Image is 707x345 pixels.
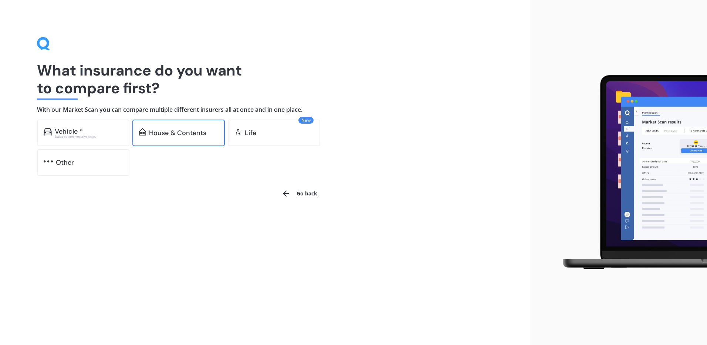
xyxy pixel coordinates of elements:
[44,128,52,135] img: car.f15378c7a67c060ca3f3.svg
[245,129,256,137] div: Life
[277,185,322,202] button: Go back
[56,159,74,166] div: Other
[37,106,493,114] h4: With our Market Scan you can compare multiple different insurers all at once and in one place.
[552,71,707,274] img: laptop.webp
[234,128,242,135] img: life.f720d6a2d7cdcd3ad642.svg
[139,128,146,135] img: home-and-contents.b802091223b8502ef2dd.svg
[44,158,53,165] img: other.81dba5aafe580aa69f38.svg
[37,61,493,97] h1: What insurance do you want to compare first?
[55,128,83,135] div: Vehicle *
[298,117,314,124] span: New
[55,135,123,138] div: Excludes commercial vehicles
[149,129,206,137] div: House & Contents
